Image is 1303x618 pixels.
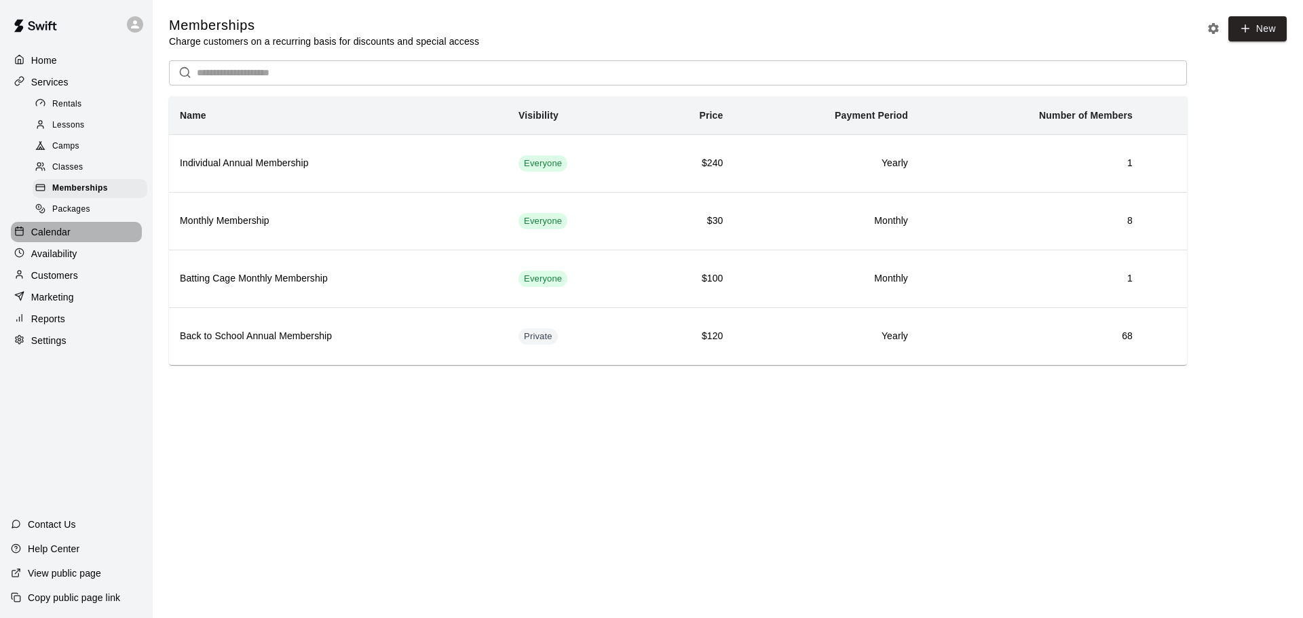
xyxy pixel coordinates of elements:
[11,50,142,71] a: Home
[930,271,1133,286] h6: 1
[180,271,497,286] h6: Batting Cage Monthly Membership
[33,136,153,157] a: Camps
[31,269,78,282] p: Customers
[11,222,142,242] a: Calendar
[28,566,101,580] p: View public page
[31,334,67,347] p: Settings
[169,35,479,48] p: Charge customers on a recurring basis for discounts and special access
[28,542,79,556] p: Help Center
[52,140,79,153] span: Camps
[33,158,147,177] div: Classes
[52,182,108,195] span: Memberships
[11,244,142,264] a: Availability
[180,214,497,229] h6: Monthly Membership
[28,591,120,604] p: Copy public page link
[169,96,1187,365] table: simple table
[180,110,206,121] b: Name
[930,329,1133,344] h6: 68
[33,137,147,156] div: Camps
[656,329,723,344] h6: $120
[930,156,1133,171] h6: 1
[11,265,142,286] a: Customers
[33,199,153,220] a: Packages
[518,271,567,287] div: This membership is visible to all customers
[33,94,153,115] a: Rentals
[28,518,76,531] p: Contact Us
[744,271,908,286] h6: Monthly
[11,287,142,307] a: Marketing
[33,178,153,199] a: Memberships
[52,161,83,174] span: Classes
[11,330,142,351] a: Settings
[518,157,567,170] span: Everyone
[1039,110,1133,121] b: Number of Members
[744,156,908,171] h6: Yearly
[33,179,147,198] div: Memberships
[744,329,908,344] h6: Yearly
[656,156,723,171] h6: $240
[518,328,558,345] div: This membership is hidden from the memberships page
[31,312,65,326] p: Reports
[180,329,497,344] h6: Back to School Annual Membership
[169,16,479,35] h5: Memberships
[835,110,908,121] b: Payment Period
[31,75,69,89] p: Services
[33,157,153,178] a: Classes
[52,203,90,216] span: Packages
[31,247,77,260] p: Availability
[33,200,147,219] div: Packages
[518,110,559,121] b: Visibility
[930,214,1133,229] h6: 8
[656,214,723,229] h6: $30
[52,98,82,111] span: Rentals
[518,273,567,286] span: Everyone
[33,116,147,135] div: Lessons
[11,309,142,329] a: Reports
[744,214,908,229] h6: Monthly
[1228,16,1287,41] a: New
[518,213,567,229] div: This membership is visible to all customers
[11,72,142,92] a: Services
[31,225,71,239] p: Calendar
[656,271,723,286] h6: $100
[518,155,567,172] div: This membership is visible to all customers
[52,119,85,132] span: Lessons
[31,54,57,67] p: Home
[33,115,153,136] a: Lessons
[699,110,723,121] b: Price
[31,290,74,304] p: Marketing
[1203,18,1224,39] button: Memberships settings
[33,95,147,114] div: Rentals
[180,156,497,171] h6: Individual Annual Membership
[518,330,558,343] span: Private
[518,215,567,228] span: Everyone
